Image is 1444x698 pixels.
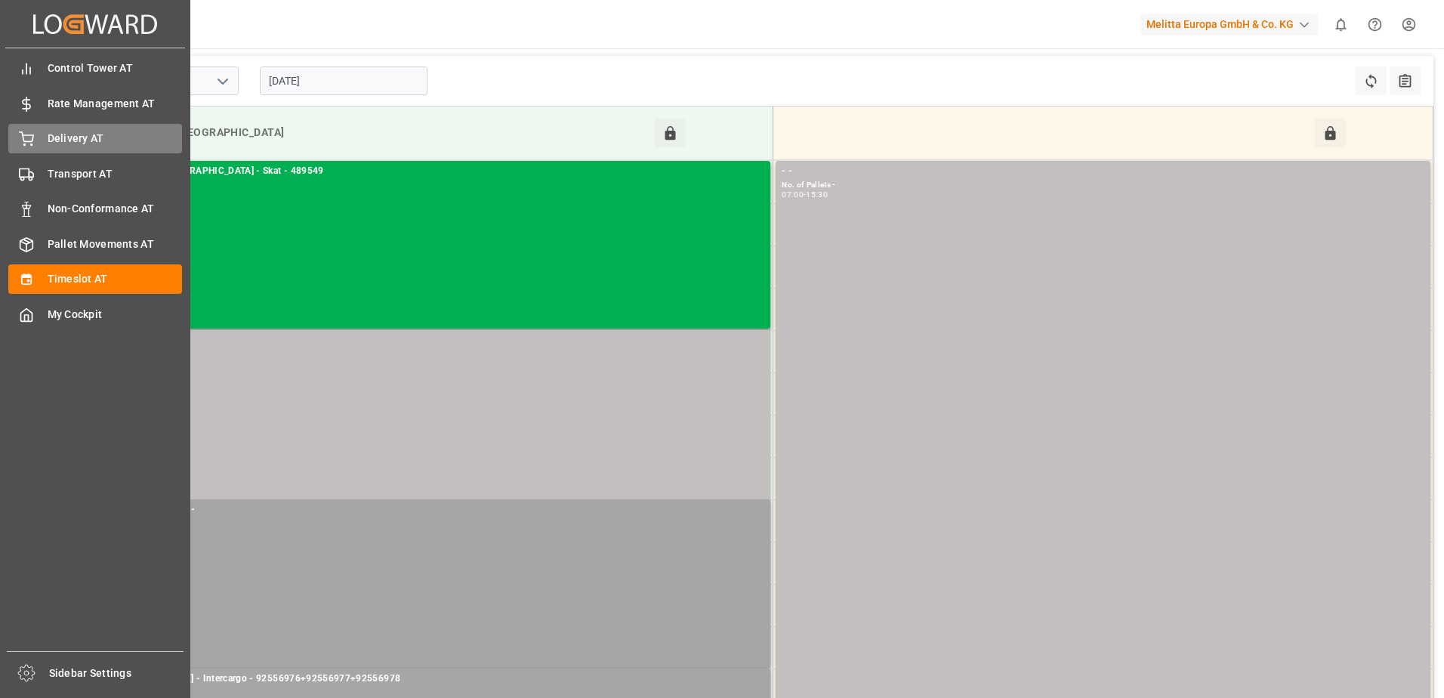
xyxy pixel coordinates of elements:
[1140,14,1318,36] div: Melitta Europa GmbH & Co. KG
[122,164,764,179] div: Cofresco [GEOGRAPHIC_DATA] - Skat - 489549
[122,502,764,517] div: Other - Others - -
[260,66,427,95] input: DD-MM-YYYY
[48,131,183,147] span: Delivery AT
[48,236,183,252] span: Pallet Movements AT
[804,191,806,198] div: -
[8,299,182,329] a: My Cockpit
[8,194,182,224] a: Non-Conformance AT
[8,88,182,118] a: Rate Management AT
[48,60,183,76] span: Control Tower AT
[122,672,764,687] div: [PERSON_NAME] - Intercargo - 92556976+92556977+92556978
[49,666,184,681] span: Sidebar Settings
[211,69,233,93] button: open menu
[8,229,182,258] a: Pallet Movements AT
[48,166,183,182] span: Transport AT
[8,264,182,294] a: Timeslot AT
[782,179,1424,192] div: No. of Pallets -
[8,124,182,153] a: Delivery AT
[48,271,183,287] span: Timeslot AT
[122,179,764,192] div: No. of Pallets - 35
[48,96,183,112] span: Rate Management AT
[782,191,804,198] div: 07:00
[122,517,764,530] div: No. of Pallets -
[1358,8,1392,42] button: Help Center
[125,119,655,147] div: Inbound [GEOGRAPHIC_DATA]
[1324,8,1358,42] button: show 0 new notifications
[1140,10,1324,39] button: Melitta Europa GmbH & Co. KG
[806,191,828,198] div: 15:30
[48,201,183,217] span: Non-Conformance AT
[8,159,182,188] a: Transport AT
[8,54,182,83] a: Control Tower AT
[48,307,183,323] span: My Cockpit
[782,164,1424,179] div: - -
